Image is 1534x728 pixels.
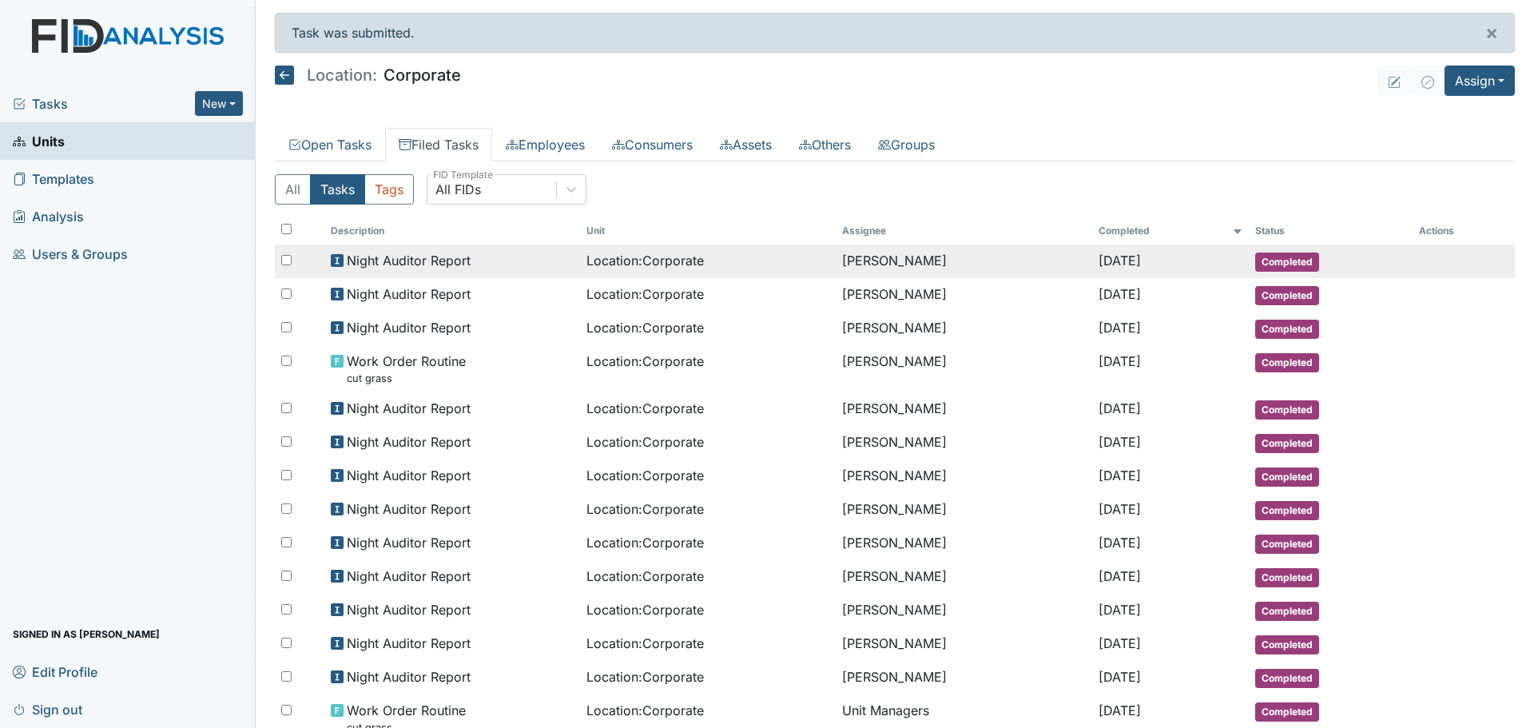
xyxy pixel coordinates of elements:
[307,67,377,83] span: Location:
[836,459,1091,493] td: [PERSON_NAME]
[706,128,785,161] a: Assets
[347,567,471,586] span: Night Auditor Report
[1099,602,1141,618] span: [DATE]
[1255,400,1319,420] span: Completed
[580,217,836,245] th: Toggle SortBy
[13,204,84,229] span: Analysis
[1255,568,1319,587] span: Completed
[1413,217,1492,245] th: Actions
[586,634,704,653] span: Location : Corporate
[586,667,704,686] span: Location : Corporate
[586,284,704,304] span: Location : Corporate
[1255,702,1319,722] span: Completed
[275,66,461,85] h5: Corporate
[13,697,82,722] span: Sign out
[13,659,97,684] span: Edit Profile
[785,128,864,161] a: Others
[13,241,128,266] span: Users & Groups
[347,432,471,452] span: Night Auditor Report
[586,533,704,552] span: Location : Corporate
[13,129,65,153] span: Units
[836,426,1091,459] td: [PERSON_NAME]
[347,600,471,619] span: Night Auditor Report
[1255,434,1319,453] span: Completed
[1099,467,1141,483] span: [DATE]
[1255,253,1319,272] span: Completed
[586,567,704,586] span: Location : Corporate
[1469,14,1514,52] button: ×
[1099,320,1141,336] span: [DATE]
[836,245,1091,278] td: [PERSON_NAME]
[13,166,94,191] span: Templates
[586,399,704,418] span: Location : Corporate
[586,600,704,619] span: Location : Corporate
[1099,400,1141,416] span: [DATE]
[1099,702,1141,718] span: [DATE]
[586,499,704,519] span: Location : Corporate
[347,533,471,552] span: Night Auditor Report
[347,399,471,418] span: Night Auditor Report
[1099,353,1141,369] span: [DATE]
[1099,434,1141,450] span: [DATE]
[1255,501,1319,520] span: Completed
[347,634,471,653] span: Night Auditor Report
[1255,467,1319,487] span: Completed
[385,128,492,161] a: Filed Tasks
[1099,669,1141,685] span: [DATE]
[275,13,1515,53] div: Task was submitted.
[836,560,1091,594] td: [PERSON_NAME]
[1099,286,1141,302] span: [DATE]
[275,128,385,161] a: Open Tasks
[586,466,704,485] span: Location : Corporate
[1092,217,1249,245] th: Toggle SortBy
[864,128,948,161] a: Groups
[347,371,466,386] small: cut grass
[586,352,704,371] span: Location : Corporate
[310,174,365,205] button: Tasks
[324,217,580,245] th: Toggle SortBy
[347,667,471,686] span: Night Auditor Report
[586,318,704,337] span: Location : Corporate
[586,432,704,452] span: Location : Corporate
[586,251,704,270] span: Location : Corporate
[275,174,414,205] div: Type filter
[836,312,1091,345] td: [PERSON_NAME]
[13,622,160,646] span: Signed in as [PERSON_NAME]
[1255,353,1319,372] span: Completed
[1255,602,1319,621] span: Completed
[347,466,471,485] span: Night Auditor Report
[347,284,471,304] span: Night Auditor Report
[1255,535,1319,554] span: Completed
[347,352,466,386] span: Work Order Routine cut grass
[347,318,471,337] span: Night Auditor Report
[586,701,704,720] span: Location : Corporate
[195,91,243,116] button: New
[364,174,414,205] button: Tags
[1255,635,1319,654] span: Completed
[836,217,1091,245] th: Assignee
[1255,669,1319,688] span: Completed
[1099,501,1141,517] span: [DATE]
[1255,286,1319,305] span: Completed
[1485,21,1498,44] span: ×
[347,251,471,270] span: Night Auditor Report
[281,224,292,234] input: Toggle All Rows Selected
[1445,66,1515,96] button: Assign
[13,94,195,113] a: Tasks
[1249,217,1413,245] th: Toggle SortBy
[836,278,1091,312] td: [PERSON_NAME]
[1099,253,1141,269] span: [DATE]
[836,345,1091,392] td: [PERSON_NAME]
[347,499,471,519] span: Night Auditor Report
[836,392,1091,426] td: [PERSON_NAME]
[275,174,311,205] button: All
[598,128,706,161] a: Consumers
[1099,635,1141,651] span: [DATE]
[836,661,1091,694] td: [PERSON_NAME]
[1099,568,1141,584] span: [DATE]
[435,180,481,199] div: All FIDs
[492,128,598,161] a: Employees
[1099,535,1141,551] span: [DATE]
[836,594,1091,627] td: [PERSON_NAME]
